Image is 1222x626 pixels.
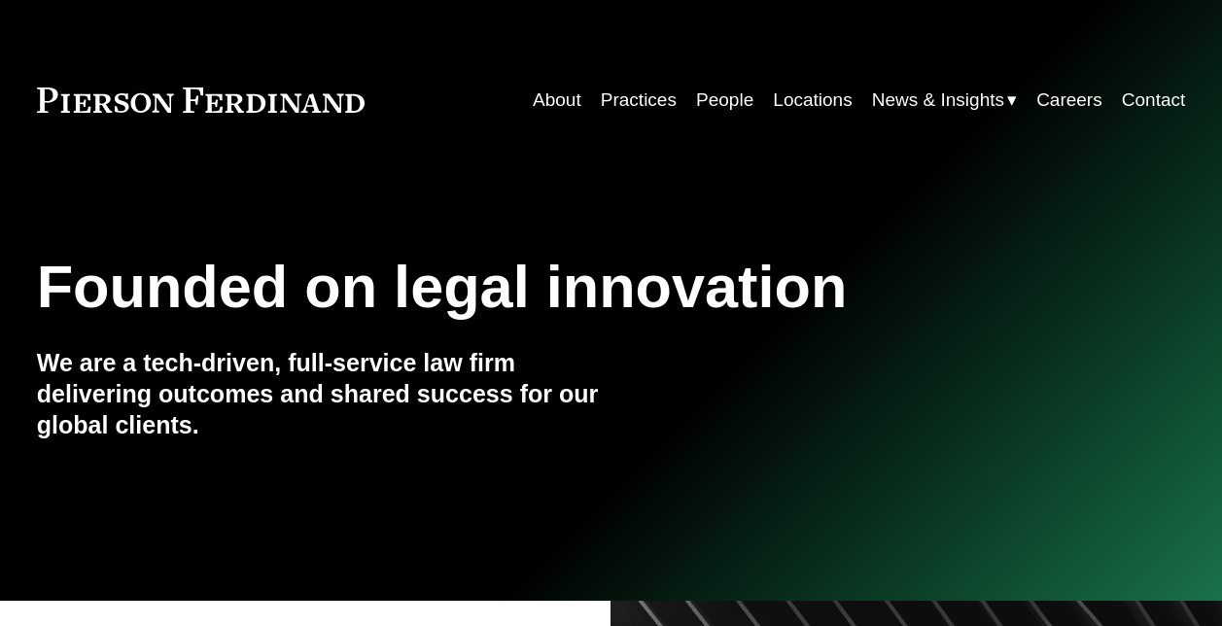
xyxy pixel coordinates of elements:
a: Contact [1122,82,1185,119]
h1: Founded on legal innovation [37,253,995,321]
a: Practices [601,82,677,119]
a: People [696,82,753,119]
a: Locations [773,82,852,119]
h4: We are a tech-driven, full-service law firm delivering outcomes and shared success for our global... [37,348,611,440]
span: News & Insights [872,84,1004,117]
a: Careers [1036,82,1102,119]
a: folder dropdown [872,82,1017,119]
a: About [533,82,581,119]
